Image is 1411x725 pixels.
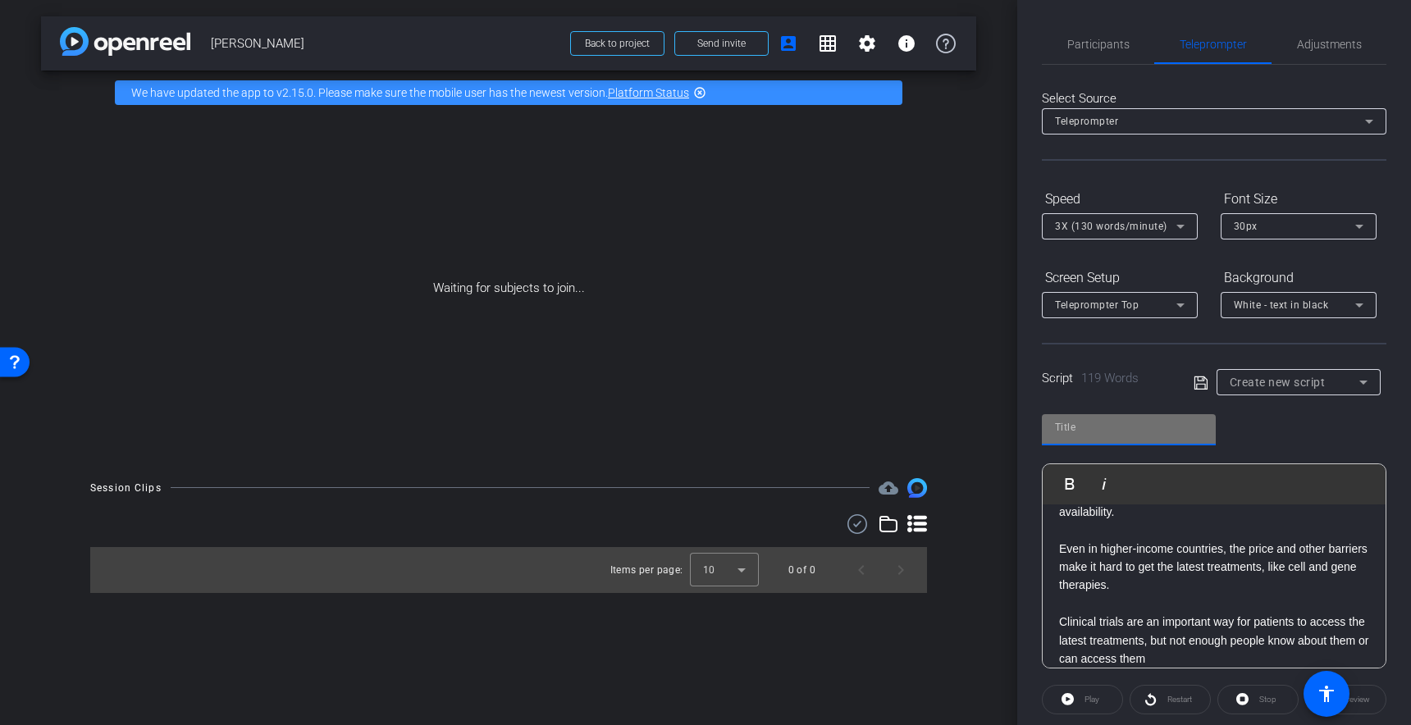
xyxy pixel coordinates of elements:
[1059,540,1369,595] p: Even in higher-income countries, the price and other barriers make it hard to get the latest trea...
[897,34,916,53] mat-icon: info
[1221,264,1377,292] div: Background
[41,115,976,462] div: Waiting for subjects to join...
[570,31,664,56] button: Back to project
[674,31,769,56] button: Send invite
[60,27,190,56] img: app-logo
[1234,299,1329,311] span: White - text in black
[211,27,560,60] span: [PERSON_NAME]
[697,37,746,50] span: Send invite
[115,80,902,105] div: We have updated the app to v2.15.0. Please make sure the mobile user has the newest version.
[879,478,898,498] span: Destinations for your clips
[1055,417,1203,437] input: Title
[779,34,798,53] mat-icon: account_box
[585,38,650,49] span: Back to project
[1042,369,1171,388] div: Script
[1089,467,1120,500] button: Italic (⌘I)
[1221,185,1377,213] div: Font Size
[1042,89,1386,108] div: Select Source
[610,562,683,578] div: Items per page:
[1055,299,1139,311] span: Teleprompter Top
[1055,221,1167,232] span: 3X (130 words/minute)
[1297,39,1362,50] span: Adjustments
[879,478,898,498] mat-icon: cloud_upload
[842,550,881,590] button: Previous page
[788,562,815,578] div: 0 of 0
[907,478,927,498] img: Session clips
[90,480,162,496] div: Session Clips
[1059,613,1369,668] p: Clinical trials are an important way for patients to access the latest treatments, but not enough...
[1317,684,1336,704] mat-icon: accessibility
[1180,39,1247,50] span: Teleprompter
[1230,376,1326,389] span: Create new script
[1067,39,1130,50] span: Participants
[818,34,838,53] mat-icon: grid_on
[1042,264,1198,292] div: Screen Setup
[881,550,920,590] button: Next page
[1054,467,1085,500] button: Bold (⌘B)
[1081,371,1139,385] span: 119 Words
[1234,221,1258,232] span: 30px
[608,86,689,99] a: Platform Status
[1055,116,1118,127] span: Teleprompter
[1042,185,1198,213] div: Speed
[693,86,706,99] mat-icon: highlight_off
[857,34,877,53] mat-icon: settings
